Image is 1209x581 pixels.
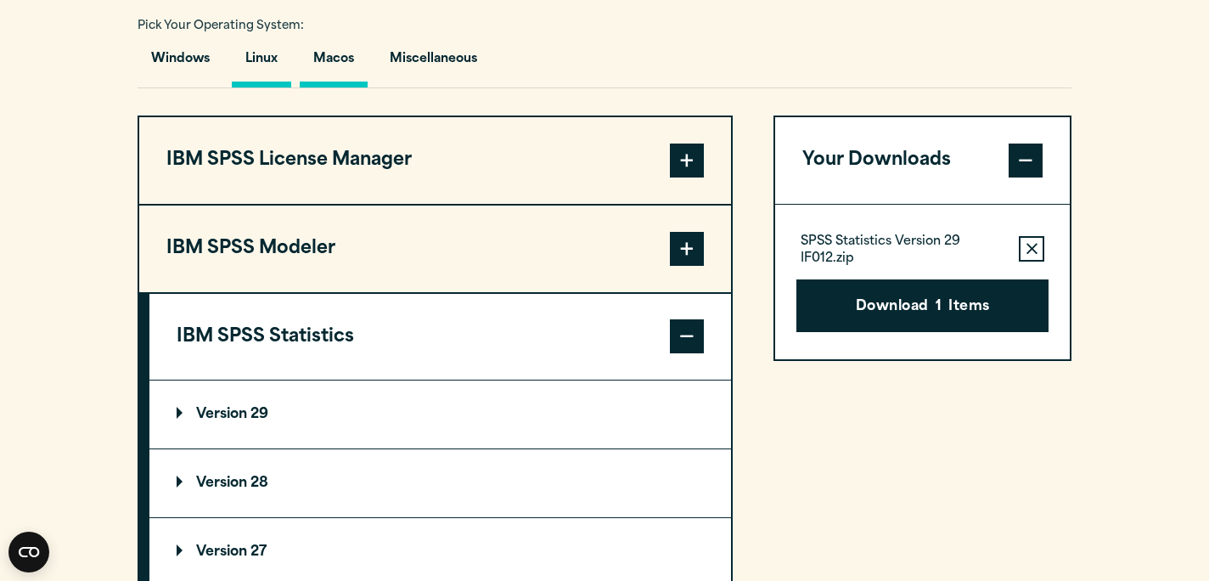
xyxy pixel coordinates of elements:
p: Version 28 [177,477,268,490]
p: SPSS Statistics Version 29 IF012.zip [801,234,1005,268]
button: Your Downloads [775,117,1070,204]
button: Macos [300,39,368,87]
button: Linux [232,39,291,87]
button: Windows [138,39,223,87]
button: Miscellaneous [376,39,491,87]
button: IBM SPSS Modeler [139,206,731,292]
button: Download1Items [796,279,1049,332]
div: Your Downloads [775,204,1070,359]
summary: Version 28 [149,449,731,517]
button: Open CMP widget [8,532,49,573]
p: Version 27 [177,545,267,559]
span: Pick Your Operating System: [138,20,304,31]
button: IBM SPSS Statistics [149,294,731,381]
span: 1 [936,296,942,319]
p: Version 29 [177,408,268,421]
summary: Version 29 [149,381,731,448]
button: IBM SPSS License Manager [139,117,731,204]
